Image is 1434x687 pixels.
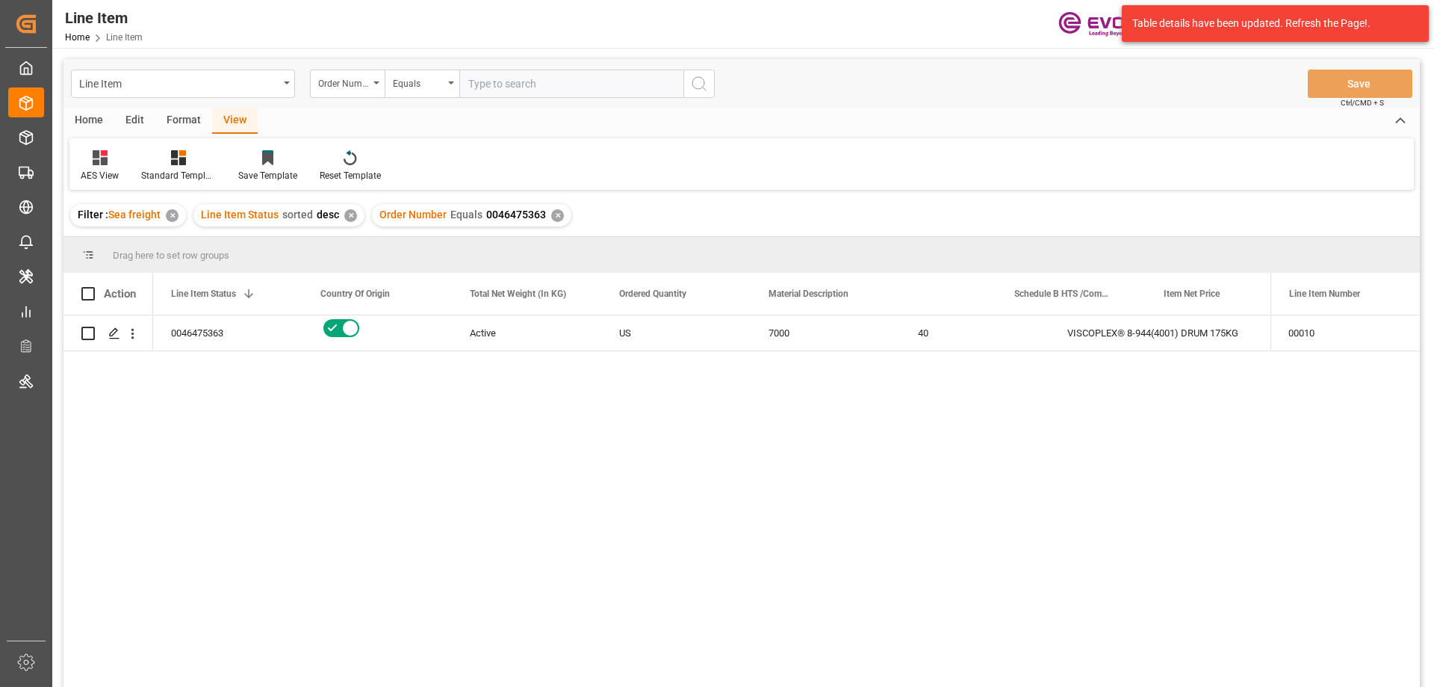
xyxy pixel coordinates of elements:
span: Order Number [379,209,447,221]
button: Save [1308,70,1412,98]
div: US [601,315,751,351]
div: Edit [114,108,155,134]
div: ✕ [551,209,564,222]
span: Equals [450,209,482,221]
span: Line Item Number [1289,289,1360,299]
span: sorted [282,209,313,221]
span: Total Net Weight (In KG) [470,289,566,299]
div: Active [470,316,583,351]
span: desc [317,209,339,221]
button: search button [683,70,715,98]
span: Ctrl/CMD + S [1341,97,1384,108]
div: 00010 [1270,315,1420,351]
input: Type to search [459,70,683,98]
span: Schedule B HTS /Commodity Code (HS Code) [1014,289,1114,299]
div: 7000 [751,315,900,351]
span: Item Net Price [1164,289,1220,299]
a: Home [65,32,90,43]
button: open menu [310,70,385,98]
div: AES View [81,169,119,182]
div: VISCOPLEX® 8-944(4001) DRUM 175KG [1049,315,1295,351]
div: Line Item [65,7,143,29]
div: 0046475363 [153,315,302,351]
div: Line Item [79,73,279,92]
span: Drag here to set row groups [113,250,229,261]
div: Press SPACE to select this row. [63,315,153,351]
span: 0046475363 [486,209,546,221]
button: open menu [385,70,459,98]
span: Line Item Status [171,289,236,299]
div: Order Number [318,73,369,90]
div: View [212,108,258,134]
div: Table details have been updated. Refresh the Page!. [1132,16,1407,31]
div: Home [63,108,114,134]
div: Format [155,108,212,134]
div: ✕ [344,209,357,222]
span: Ordered Quantity [619,289,686,299]
div: Reset Template [320,169,381,182]
span: Sea freight [108,209,161,221]
div: 40 [900,315,1049,351]
button: open menu [71,70,295,98]
div: Equals [393,73,444,90]
div: ✕ [166,209,179,222]
img: Evonik-brand-mark-Deep-Purple-RGB.jpeg_1700498283.jpeg [1058,11,1155,37]
div: Standard Templates [141,169,216,182]
span: Country Of Origin [320,289,390,299]
span: Material Description [769,289,848,299]
div: Save Template [238,169,297,182]
div: Press SPACE to select this row. [1270,315,1420,351]
span: Filter : [78,209,108,221]
div: Action [104,287,136,301]
span: Line Item Status [201,209,279,221]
